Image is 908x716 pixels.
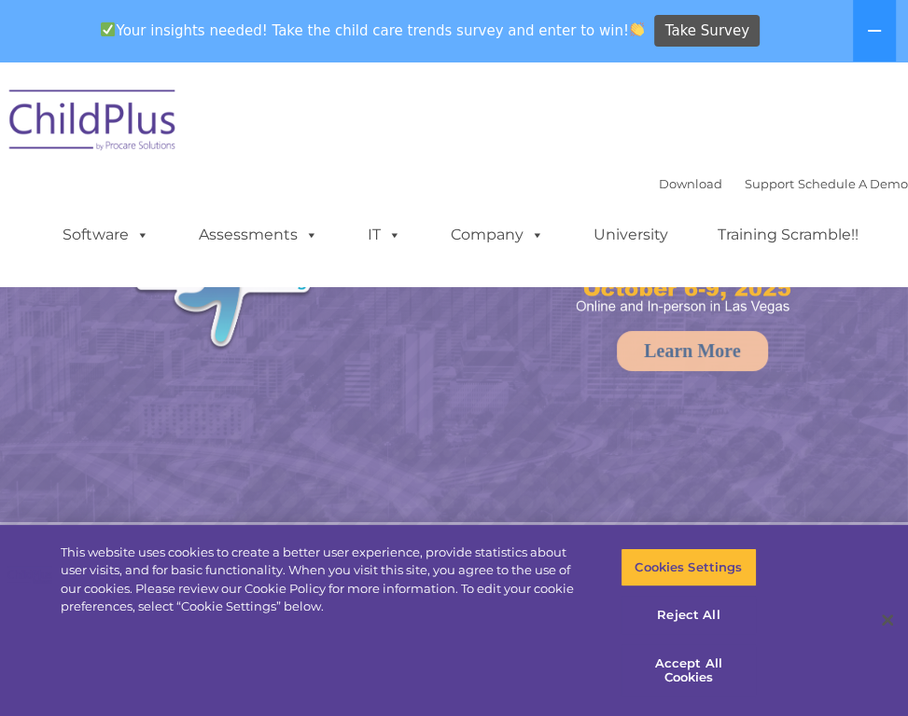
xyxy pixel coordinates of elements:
[867,599,908,640] button: Close
[575,216,687,254] a: University
[654,15,760,48] a: Take Survey
[798,176,908,191] a: Schedule A Demo
[93,12,652,48] span: Your insights needed! Take the child care trends survey and enter to win!
[617,331,768,371] a: Learn More
[745,176,794,191] a: Support
[665,15,749,48] span: Take Survey
[621,548,757,587] button: Cookies Settings
[61,544,594,616] div: This website uses cookies to create a better user experience, provide statistics about user visit...
[659,176,908,191] font: |
[432,216,563,254] a: Company
[44,216,168,254] a: Software
[621,644,757,697] button: Accept All Cookies
[659,176,722,191] a: Download
[349,216,420,254] a: IT
[630,22,644,36] img: 👏
[699,216,877,254] a: Training Scramble!!
[101,22,115,36] img: ✅
[621,596,757,635] button: Reject All
[180,216,337,254] a: Assessments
